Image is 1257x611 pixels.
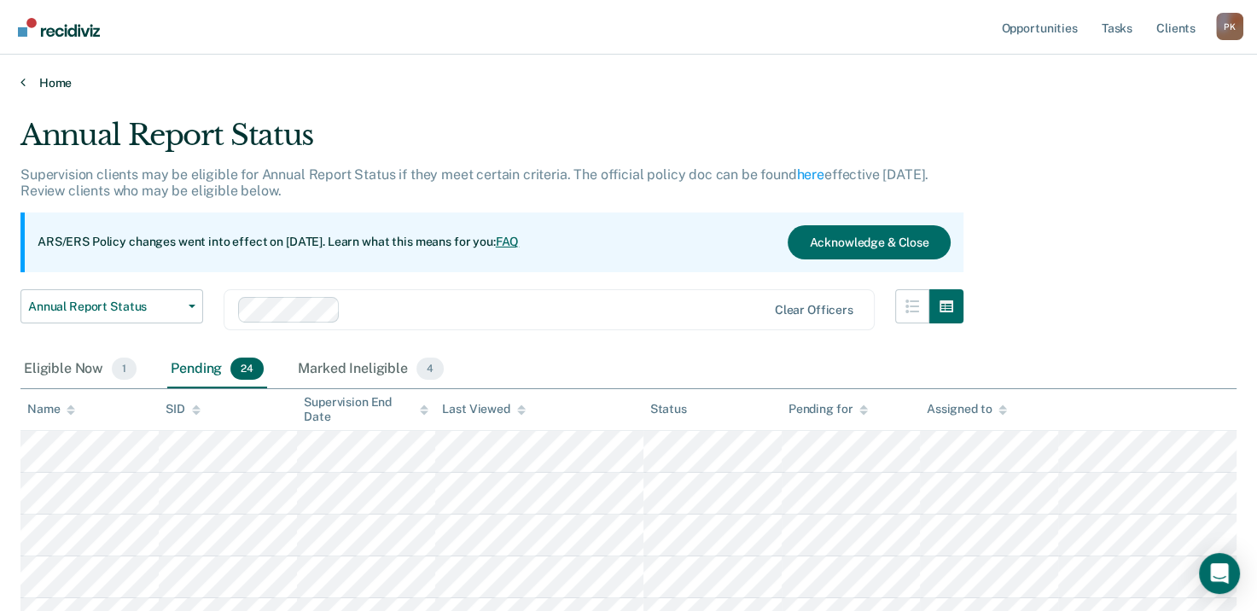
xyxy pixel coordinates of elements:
button: Annual Report Status [20,289,203,323]
img: Recidiviz [18,18,100,37]
span: Annual Report Status [28,300,182,314]
a: here [797,166,824,183]
div: Pending for [789,402,868,416]
div: Supervision End Date [304,395,428,424]
span: 4 [416,358,444,380]
p: ARS/ERS Policy changes went into effect on [DATE]. Learn what this means for you: [38,234,519,251]
span: 24 [230,358,264,380]
div: Assigned to [927,402,1007,416]
a: FAQ [496,235,520,248]
div: Marked Ineligible4 [294,351,447,388]
div: Open Intercom Messenger [1199,553,1240,594]
div: Status [650,402,687,416]
div: Eligible Now1 [20,351,140,388]
button: Profile dropdown button [1216,13,1243,40]
div: Last Viewed [442,402,525,416]
div: Clear officers [775,303,853,317]
div: P K [1216,13,1243,40]
button: Acknowledge & Close [788,225,950,259]
div: Annual Report Status [20,118,963,166]
p: Supervision clients may be eligible for Annual Report Status if they meet certain criteria. The o... [20,166,928,199]
a: Home [20,75,1237,90]
span: 1 [112,358,137,380]
div: Pending24 [167,351,267,388]
div: SID [166,402,201,416]
div: Name [27,402,75,416]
